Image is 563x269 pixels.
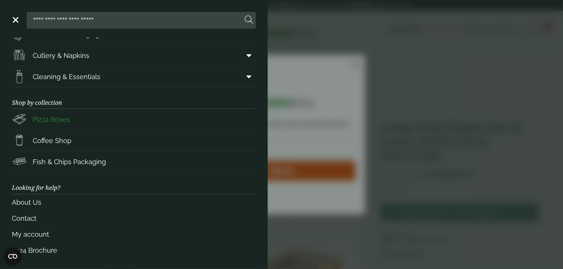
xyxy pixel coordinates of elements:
a: 2024 Brochure [12,242,256,258]
img: HotDrink_paperCup.svg [12,133,27,148]
span: Cleaning & Essentials [33,72,100,82]
a: Cleaning & Essentials [12,66,256,87]
h3: Shop by collection [12,87,256,109]
img: Pizza_boxes.svg [12,112,27,127]
a: My account [12,226,256,242]
img: Cutlery.svg [12,48,27,63]
a: Cutlery & Napkins [12,45,256,66]
img: open-wipe.svg [12,69,27,84]
a: About Us [12,194,256,210]
span: Cutlery & Napkins [33,51,89,61]
button: Open CMP widget [4,247,22,265]
h3: Looking for help? [12,172,256,194]
span: Pizza Boxes [33,114,70,124]
span: Coffee Shop [33,136,71,146]
a: Fish & Chips Packaging [12,151,256,172]
img: FishNchip_box.svg [12,154,27,169]
span: Fish & Chips Packaging [33,157,106,167]
a: Pizza Boxes [12,109,256,130]
a: Coffee Shop [12,130,256,151]
a: Contact [12,210,256,226]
